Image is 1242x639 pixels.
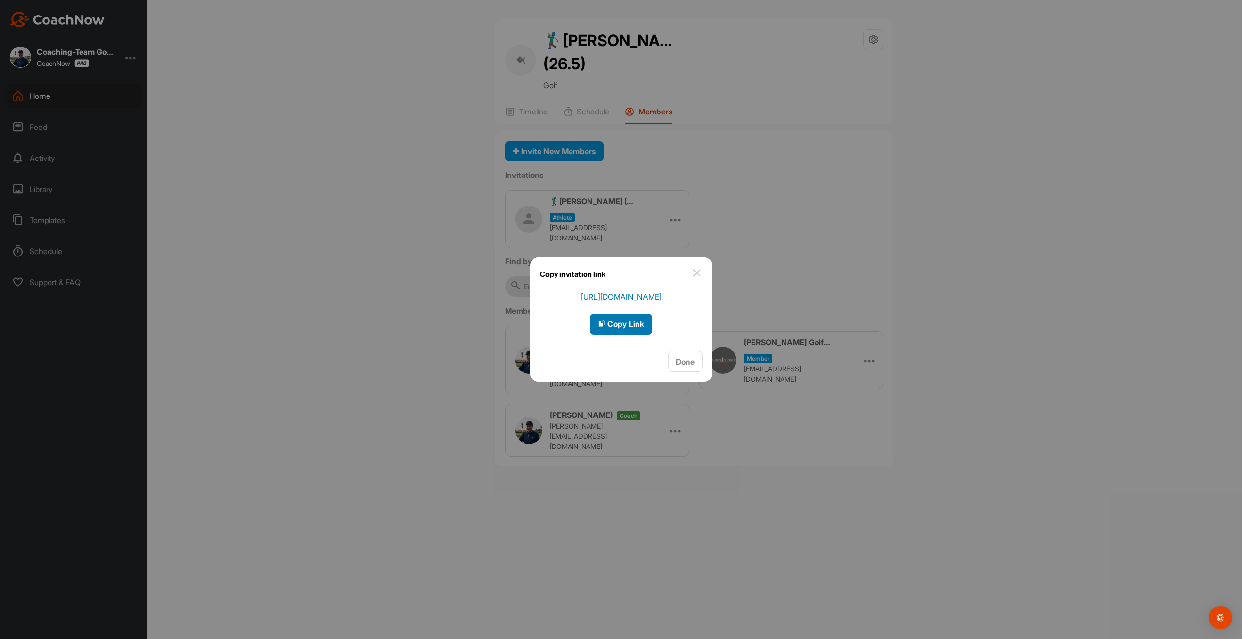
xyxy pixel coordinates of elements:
button: Copy Link [590,314,652,335]
img: close [691,267,703,279]
p: [URL][DOMAIN_NAME] [581,291,662,303]
div: Open Intercom Messenger [1209,606,1232,629]
span: Done [676,357,695,367]
h1: Copy invitation link [540,267,605,281]
button: Done [668,351,703,372]
span: Copy Link [598,319,644,329]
